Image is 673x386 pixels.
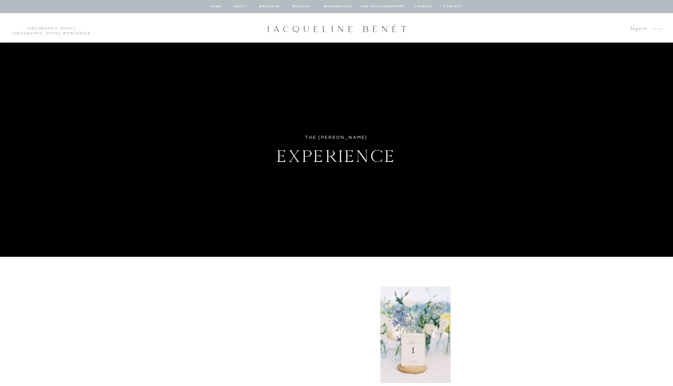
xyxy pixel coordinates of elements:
[12,32,60,35] a: [GEOGRAPHIC_DATA]
[324,4,351,10] a: Motherhood
[292,4,311,10] a: BOUDOIR
[210,4,223,10] a: home
[442,4,463,10] a: contact
[283,134,391,141] div: The [PERSON_NAME]
[9,26,94,30] p: | | Worldwide
[241,143,432,166] h1: Experience
[233,4,247,10] a: about
[361,4,404,10] a: for photographers
[258,4,281,10] a: Weddings
[625,24,647,33] a: Inquire
[27,27,75,30] a: [GEOGRAPHIC_DATA]
[413,4,434,10] a: journal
